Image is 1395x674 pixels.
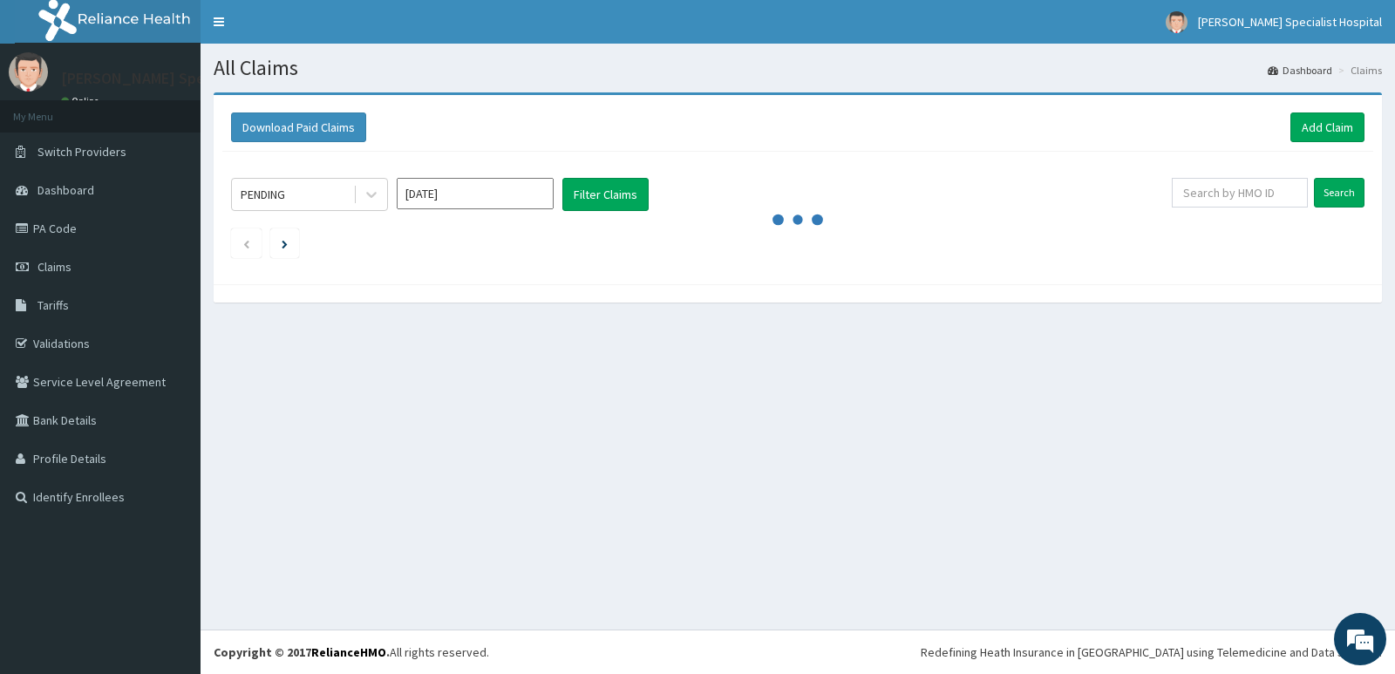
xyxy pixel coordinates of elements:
[1290,112,1364,142] a: Add Claim
[921,643,1382,661] div: Redefining Heath Insurance in [GEOGRAPHIC_DATA] using Telemedicine and Data Science!
[1166,11,1187,33] img: User Image
[1334,63,1382,78] li: Claims
[241,186,285,203] div: PENDING
[37,259,71,275] span: Claims
[1172,178,1309,208] input: Search by HMO ID
[61,95,103,107] a: Online
[562,178,649,211] button: Filter Claims
[1268,63,1332,78] a: Dashboard
[311,644,386,660] a: RelianceHMO
[37,182,94,198] span: Dashboard
[772,194,824,246] svg: audio-loading
[1314,178,1364,208] input: Search
[214,644,390,660] strong: Copyright © 2017 .
[397,178,554,209] input: Select Month and Year
[201,630,1395,674] footer: All rights reserved.
[61,71,307,86] p: [PERSON_NAME] Specialist Hospital
[37,297,69,313] span: Tariffs
[214,57,1382,79] h1: All Claims
[1198,14,1382,30] span: [PERSON_NAME] Specialist Hospital
[282,235,288,251] a: Next page
[37,144,126,160] span: Switch Providers
[9,52,48,92] img: User Image
[242,235,250,251] a: Previous page
[231,112,366,142] button: Download Paid Claims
